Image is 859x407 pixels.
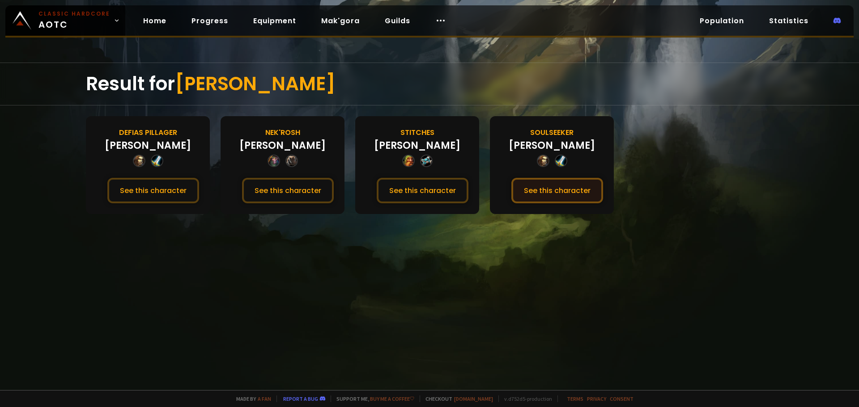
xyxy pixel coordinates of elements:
a: Home [136,12,174,30]
div: Soulseeker [530,127,574,138]
a: Classic HardcoreAOTC [5,5,125,36]
span: v. d752d5 - production [498,395,552,402]
div: [PERSON_NAME] [374,138,460,153]
div: Defias Pillager [119,127,177,138]
a: Report a bug [283,395,318,402]
a: Equipment [246,12,303,30]
div: Result for [86,63,773,105]
div: [PERSON_NAME] [509,138,595,153]
a: Progress [184,12,235,30]
span: Checkout [420,395,493,402]
div: Nek'Rosh [265,127,300,138]
a: Buy me a coffee [370,395,414,402]
span: Made by [231,395,271,402]
small: Classic Hardcore [38,10,110,18]
button: See this character [377,178,468,203]
a: Population [693,12,751,30]
div: Stitches [400,127,434,138]
button: See this character [242,178,334,203]
a: Mak'gora [314,12,367,30]
button: See this character [107,178,199,203]
a: Terms [567,395,583,402]
a: [DOMAIN_NAME] [454,395,493,402]
a: Consent [610,395,634,402]
div: [PERSON_NAME] [239,138,326,153]
span: [PERSON_NAME] [175,71,336,97]
a: Privacy [587,395,606,402]
a: Statistics [762,12,816,30]
button: See this character [511,178,603,203]
div: [PERSON_NAME] [105,138,191,153]
a: a fan [258,395,271,402]
span: Support me, [331,395,414,402]
span: AOTC [38,10,110,31]
a: Guilds [378,12,417,30]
